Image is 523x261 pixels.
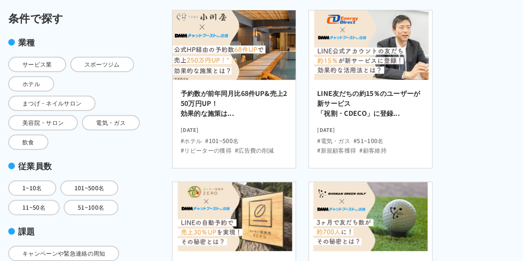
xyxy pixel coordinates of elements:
div: 従業員数 [8,160,141,172]
a: LINE友だちの約15％のユーザーが新サービス「祝割・CDECO」に登録... [DATE] #電気・ガス#51~100名#新規顧客獲得#顧客維持 [308,10,432,168]
li: #ホテル [181,136,202,145]
li: #51~100名 [353,136,384,145]
span: キャンペーンや緊急連絡の周知 [8,246,119,261]
span: 11~50名 [8,200,60,215]
span: まつげ・ネイルサロン [8,96,96,111]
h2: LINE友だちの約15％のユーザーが新サービス 「祝割・CDECO」に登録... [317,88,424,123]
span: 美容院・サロン [8,115,78,130]
li: #101~500名 [205,136,239,145]
div: 条件で探す [8,10,141,26]
span: 電気・ガス [82,115,140,130]
span: 51~100名 [64,200,118,215]
h2: 予約数が前年同月比68件UP&売上250万円UP！ 効果的な施策は... [181,88,287,123]
li: #電気・ガス [317,136,350,145]
li: #リピーターの獲得 [181,146,232,155]
li: #新規顧客獲得 [317,146,356,155]
li: #広告費の削減 [235,146,274,155]
li: #顧客維持 [359,146,387,155]
span: 1~10名 [8,180,56,196]
div: 業種 [8,36,141,48]
a: 予約数が前年同月比68件UP&売上250万円UP！効果的な施策は... [DATE] #ホテル#101~500名#リピーターの獲得#広告費の削減 [172,10,296,168]
div: 課題 [8,225,141,237]
time: [DATE] [317,123,424,133]
span: サービス業 [8,57,66,72]
span: 101~500名 [60,180,119,196]
time: [DATE] [181,123,287,133]
span: 飲食 [8,134,48,150]
span: スポーツジム [70,57,134,72]
span: ホテル [8,76,54,91]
